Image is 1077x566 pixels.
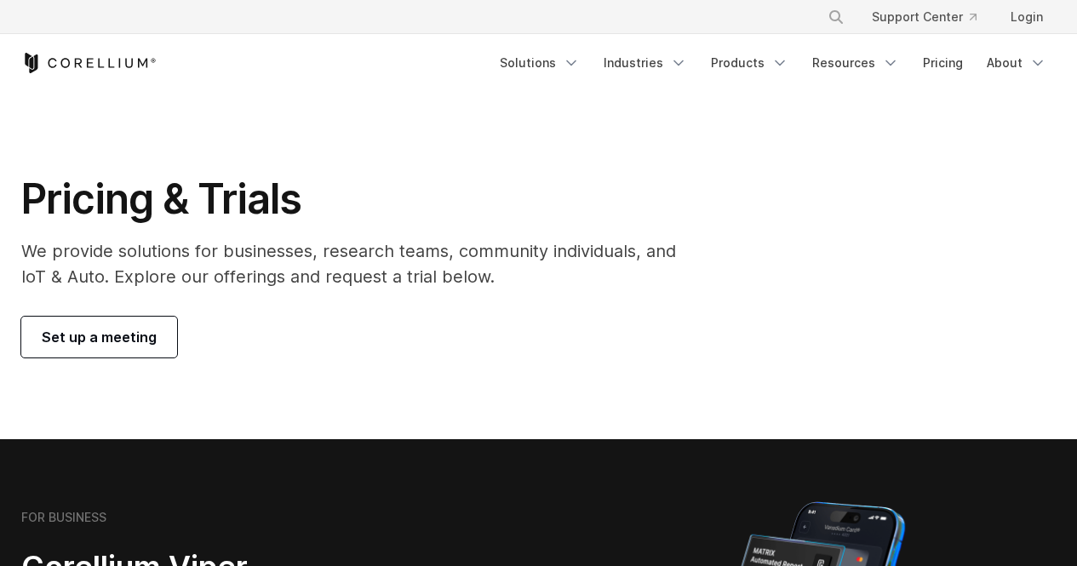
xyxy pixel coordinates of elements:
[701,48,799,78] a: Products
[21,510,106,525] h6: FOR BUSINESS
[807,2,1057,32] div: Navigation Menu
[21,238,700,289] p: We provide solutions for businesses, research teams, community individuals, and IoT & Auto. Explo...
[42,327,157,347] span: Set up a meeting
[821,2,851,32] button: Search
[913,48,973,78] a: Pricing
[21,53,157,73] a: Corellium Home
[977,48,1057,78] a: About
[997,2,1057,32] a: Login
[593,48,697,78] a: Industries
[21,174,700,225] h1: Pricing & Trials
[490,48,1057,78] div: Navigation Menu
[21,317,177,357] a: Set up a meeting
[858,2,990,32] a: Support Center
[802,48,909,78] a: Resources
[490,48,590,78] a: Solutions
